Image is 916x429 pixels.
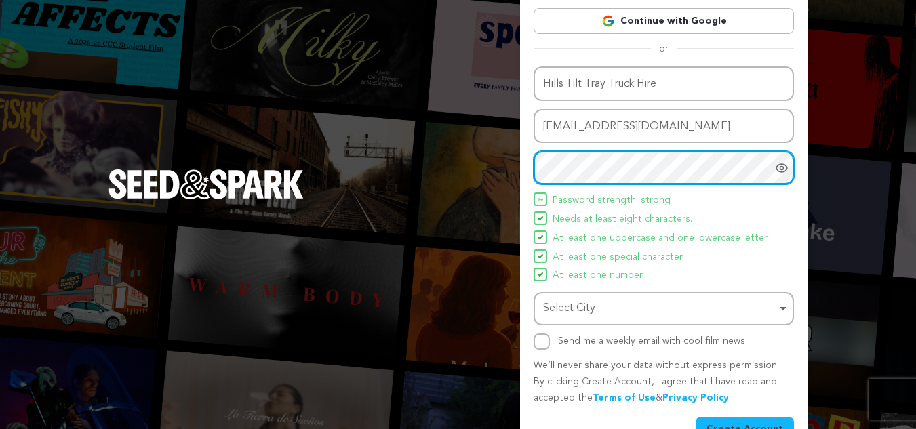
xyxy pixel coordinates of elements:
div: Select City [543,299,776,319]
span: At least one special character. [553,249,684,266]
img: Seed&Spark Icon [538,272,543,277]
input: Name [534,66,794,101]
span: or [651,42,677,56]
span: At least one number. [553,268,644,284]
input: Email address [534,109,794,144]
img: Seed&Spark Icon [538,234,543,240]
a: Seed&Spark Homepage [108,169,304,226]
span: At least one uppercase and one lowercase letter. [553,230,769,247]
img: Seed&Spark Logo [108,169,304,199]
img: Seed&Spark Icon [538,253,543,259]
a: Show password as plain text. Warning: this will display your password on the screen. [775,161,789,175]
img: Seed&Spark Icon [538,216,543,221]
a: Continue with Google [534,8,794,34]
label: Send me a weekly email with cool film news [558,336,745,346]
a: Terms of Use [593,393,656,403]
p: We’ll never share your data without express permission. By clicking Create Account, I agree that ... [534,358,794,406]
span: Needs at least eight characters. [553,211,692,228]
span: Password strength: strong [553,192,671,209]
img: Google logo [601,14,615,28]
img: Seed&Spark Icon [538,197,543,202]
a: Privacy Policy [662,393,729,403]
